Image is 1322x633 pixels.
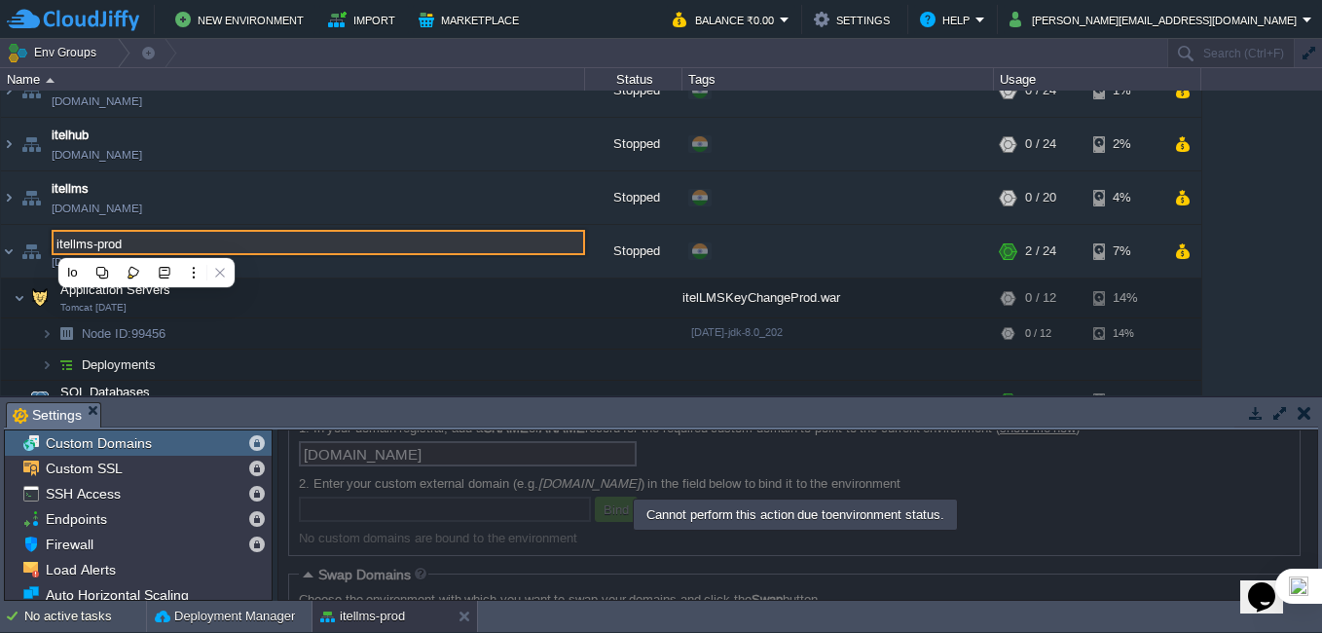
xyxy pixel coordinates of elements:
[52,145,142,165] a: [DOMAIN_NAME]
[18,64,45,117] img: AMDAwAAAACH5BAEAAAAALAAAAAABAAEAAAICRAEAOw==
[1025,381,1049,420] div: 1 / 6
[42,586,192,604] a: Auto Horizontal Scaling
[42,510,110,528] a: Endpoints
[585,225,682,278] div: Stopped
[80,356,159,373] a: Deployments
[42,536,96,553] a: Firewall
[683,68,993,91] div: Tags
[80,325,168,342] a: Node ID:99456
[586,68,681,91] div: Status
[52,92,142,111] a: [DOMAIN_NAME]
[1,225,17,278] img: AMDAwAAAACH5BAEAAAAALAAAAAABAAEAAAICRAEAOw==
[80,325,168,342] span: 99456
[1025,225,1056,278] div: 2 / 24
[1093,318,1157,349] div: 14%
[636,502,955,528] div: Cannot perform this action due to environment status.
[1010,8,1303,31] button: [PERSON_NAME][EMAIL_ADDRESS][DOMAIN_NAME]
[52,252,142,272] a: [DOMAIN_NAME]
[1093,64,1157,117] div: 1%
[814,8,896,31] button: Settings
[53,318,80,349] img: AMDAwAAAACH5BAEAAAAALAAAAAABAAEAAAICRAEAOw==
[1240,555,1303,614] iframe: chat widget
[7,8,139,32] img: CloudJiffy
[24,601,146,632] div: No active tasks
[673,8,780,31] button: Balance ₹0.00
[1025,279,1056,317] div: 0 / 12
[1025,318,1051,349] div: 0 / 12
[175,8,310,31] button: New Environment
[1093,171,1157,224] div: 4%
[1025,64,1056,117] div: 0 / 24
[13,403,82,428] span: Settings
[18,171,45,224] img: AMDAwAAAACH5BAEAAAAALAAAAAABAAEAAAICRAEAOw==
[682,279,994,317] div: itelLMSKeyChangeProd.war
[52,126,89,145] a: itelhub
[52,199,142,218] a: [DOMAIN_NAME]
[42,485,124,503] a: SSH Access
[1093,279,1157,317] div: 14%
[1,118,17,170] img: AMDAwAAAACH5BAEAAAAALAAAAAABAAEAAAICRAEAOw==
[1093,225,1157,278] div: 7%
[58,385,153,399] a: SQL Databases
[155,607,295,626] button: Deployment Manager
[995,68,1200,91] div: Usage
[1,64,17,117] img: AMDAwAAAACH5BAEAAAAALAAAAAABAAEAAAICRAEAOw==
[7,39,103,66] button: Env Groups
[419,8,525,31] button: Marketplace
[41,318,53,349] img: AMDAwAAAACH5BAEAAAAALAAAAAABAAEAAAICRAEAOw==
[1,171,17,224] img: AMDAwAAAACH5BAEAAAAALAAAAAABAAEAAAICRAEAOw==
[42,561,119,578] a: Load Alerts
[42,460,126,477] a: Custom SSL
[691,326,783,338] span: [DATE]-jdk-8.0_202
[18,225,45,278] img: AMDAwAAAACH5BAEAAAAALAAAAAABAAEAAAICRAEAOw==
[52,179,89,199] a: itellms
[1093,381,1157,420] div: 29%
[42,434,155,452] a: Custom Domains
[18,118,45,170] img: AMDAwAAAACH5BAEAAAAALAAAAAABAAEAAAICRAEAOw==
[1025,171,1056,224] div: 0 / 20
[320,607,405,626] button: itellms-prod
[26,381,54,420] img: AMDAwAAAACH5BAEAAAAALAAAAAABAAEAAAICRAEAOw==
[585,171,682,224] div: Stopped
[58,282,173,297] a: Application ServersTomcat [DATE]
[920,8,975,31] button: Help
[60,302,127,314] span: Tomcat [DATE]
[53,350,80,380] img: AMDAwAAAACH5BAEAAAAALAAAAAABAAEAAAICRAEAOw==
[585,118,682,170] div: Stopped
[1093,118,1157,170] div: 2%
[14,279,25,317] img: AMDAwAAAACH5BAEAAAAALAAAAAABAAEAAAICRAEAOw==
[58,281,173,298] span: Application Servers
[58,384,153,400] span: SQL Databases
[328,8,401,31] button: Import
[26,279,54,317] img: AMDAwAAAACH5BAEAAAAALAAAAAABAAEAAAICRAEAOw==
[14,381,25,420] img: AMDAwAAAACH5BAEAAAAALAAAAAABAAEAAAICRAEAOw==
[585,64,682,117] div: Stopped
[2,68,584,91] div: Name
[82,326,131,341] span: Node ID:
[41,350,53,380] img: AMDAwAAAACH5BAEAAAAALAAAAAABAAEAAAICRAEAOw==
[46,78,55,83] img: AMDAwAAAACH5BAEAAAAALAAAAAABAAEAAAICRAEAOw==
[1025,118,1056,170] div: 0 / 24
